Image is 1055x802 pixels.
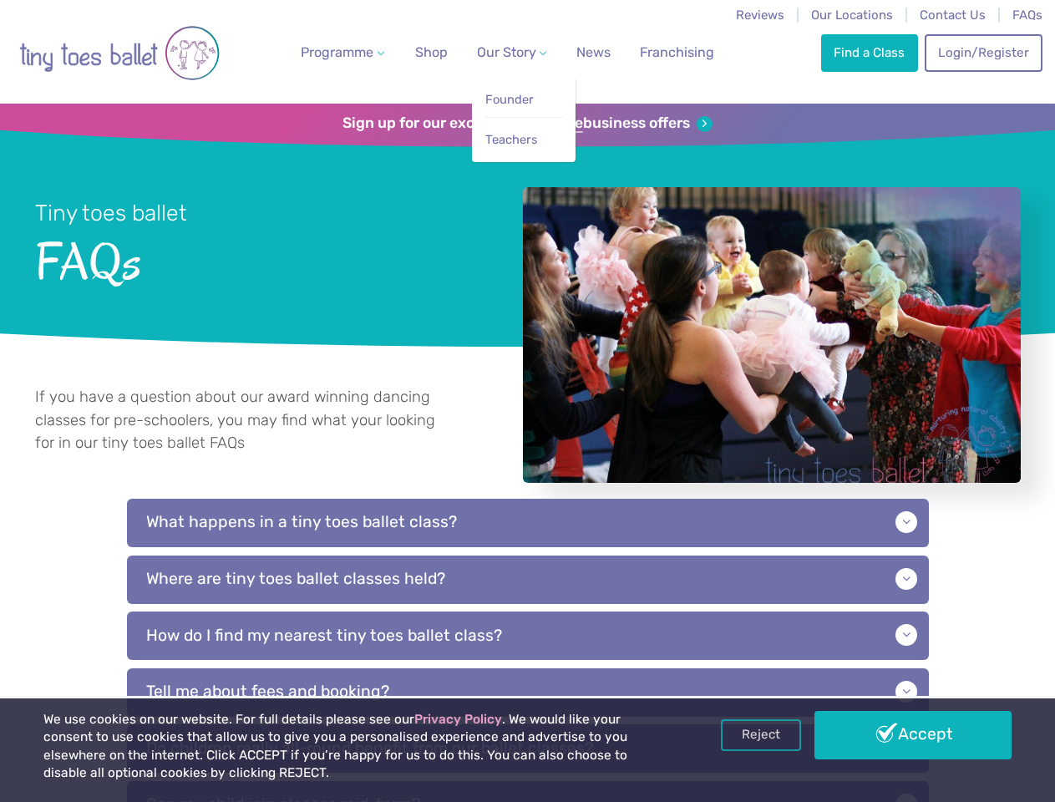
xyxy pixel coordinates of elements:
small: Tiny toes ballet [35,200,187,226]
a: Login/Register [925,34,1042,71]
a: FAQs [1012,8,1042,23]
a: Our Story [469,36,553,69]
a: Privacy Policy [414,712,502,727]
p: How do I find my nearest tiny toes ballet class? [127,612,929,660]
p: What happens in a tiny toes ballet class? [127,499,929,547]
img: tiny toes ballet [19,11,220,95]
a: Shop [408,36,454,69]
a: Find a Class [821,34,918,71]
a: Franchising [633,36,721,69]
p: Tell me about fees and booking? [127,668,929,717]
span: Programme [301,44,373,60]
a: Accept [814,711,1012,759]
p: If you have a question about our award winning dancing classes for pre-schoolers, you may find wh... [35,386,449,455]
span: News [576,44,611,60]
span: Our Story [477,44,536,60]
a: Our Locations [811,8,893,23]
span: FAQs [35,228,479,290]
a: Teachers [484,124,564,155]
a: News [570,36,617,69]
span: Teachers [485,132,537,147]
a: Programme [294,36,391,69]
p: Where are tiny toes ballet classes held? [127,556,929,604]
a: Sign up for our exclusivefranchisebusiness offers [342,114,713,133]
span: Franchising [640,44,714,60]
span: Shop [415,44,448,60]
a: Reviews [736,8,784,23]
a: Contact Us [920,8,986,23]
span: Founder [485,92,534,107]
p: We use cookies on our website. For full details please see our . We would like your consent to us... [43,711,672,783]
a: Founder [484,84,564,115]
a: Reject [721,719,801,751]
